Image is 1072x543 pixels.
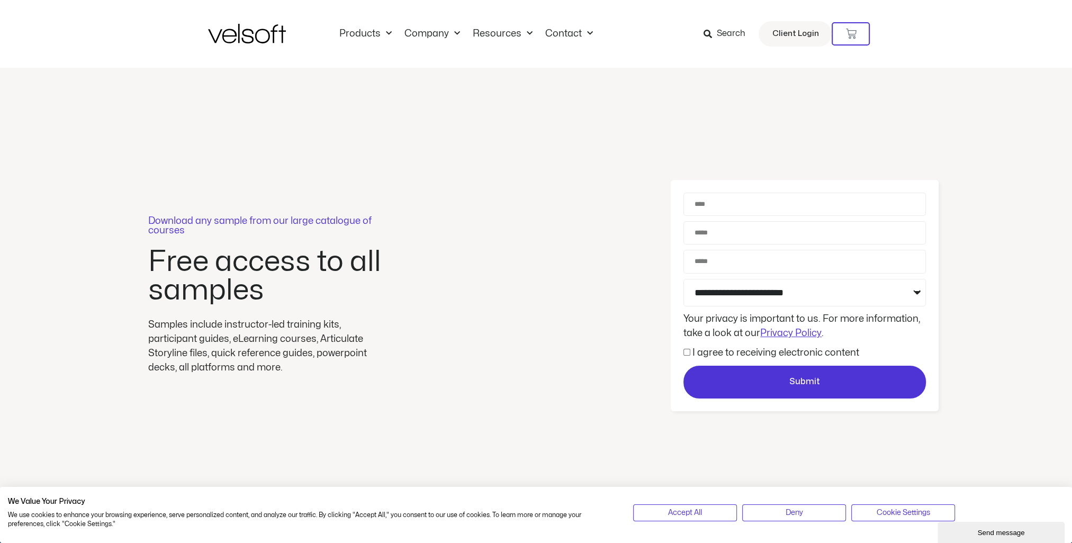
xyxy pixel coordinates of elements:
button: Accept all cookies [633,504,737,521]
img: Velsoft Training Materials [208,24,286,43]
iframe: chat widget [938,520,1067,543]
a: CompanyMenu Toggle [398,28,466,40]
h2: Free access to all samples [148,248,386,305]
button: Submit [683,366,926,399]
span: Accept All [668,507,702,519]
span: Cookie Settings [877,507,930,519]
div: Your privacy is important to us. For more information, take a look at our . [681,312,929,340]
a: Search [703,25,752,43]
a: ContactMenu Toggle [539,28,599,40]
label: I agree to receiving electronic content [692,348,859,357]
a: Client Login [759,21,832,47]
button: Deny all cookies [742,504,846,521]
a: ProductsMenu Toggle [333,28,398,40]
h2: We Value Your Privacy [8,497,617,506]
a: ResourcesMenu Toggle [466,28,539,40]
p: We use cookies to enhance your browsing experience, serve personalized content, and analyze our t... [8,511,617,529]
span: Submit [789,375,820,389]
span: Search [716,27,745,41]
div: Samples include instructor-led training kits, participant guides, eLearning courses, Articulate S... [148,318,386,375]
nav: Menu [333,28,599,40]
button: Adjust cookie preferences [851,504,955,521]
a: Privacy Policy [760,329,822,338]
p: Download any sample from our large catalogue of courses [148,216,386,236]
span: Client Login [772,27,818,41]
span: Deny [786,507,803,519]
